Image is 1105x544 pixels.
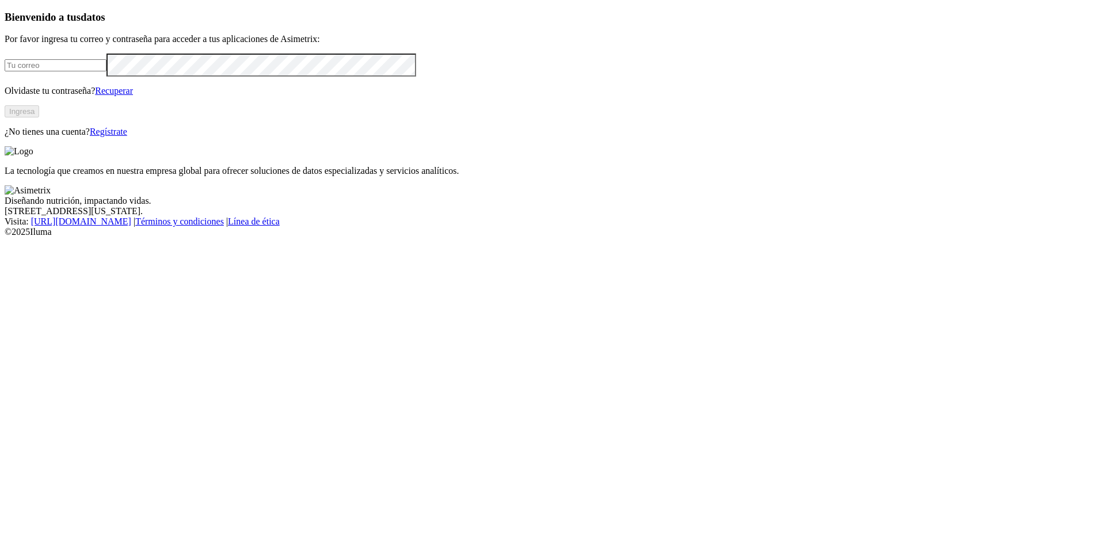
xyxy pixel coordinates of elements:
a: [URL][DOMAIN_NAME] [31,216,131,226]
p: Por favor ingresa tu correo y contraseña para acceder a tus aplicaciones de Asimetrix: [5,34,1100,44]
div: Diseñando nutrición, impactando vidas. [5,196,1100,206]
span: datos [81,11,105,23]
img: Logo [5,146,33,157]
a: Regístrate [90,127,127,136]
a: Términos y condiciones [135,216,224,226]
h3: Bienvenido a tus [5,11,1100,24]
a: Línea de ética [228,216,280,226]
div: [STREET_ADDRESS][US_STATE]. [5,206,1100,216]
input: Tu correo [5,59,106,71]
button: Ingresa [5,105,39,117]
div: Visita : | | [5,216,1100,227]
a: Recuperar [95,86,133,96]
img: Asimetrix [5,185,51,196]
p: Olvidaste tu contraseña? [5,86,1100,96]
p: La tecnología que creamos en nuestra empresa global para ofrecer soluciones de datos especializad... [5,166,1100,176]
div: © 2025 Iluma [5,227,1100,237]
p: ¿No tienes una cuenta? [5,127,1100,137]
